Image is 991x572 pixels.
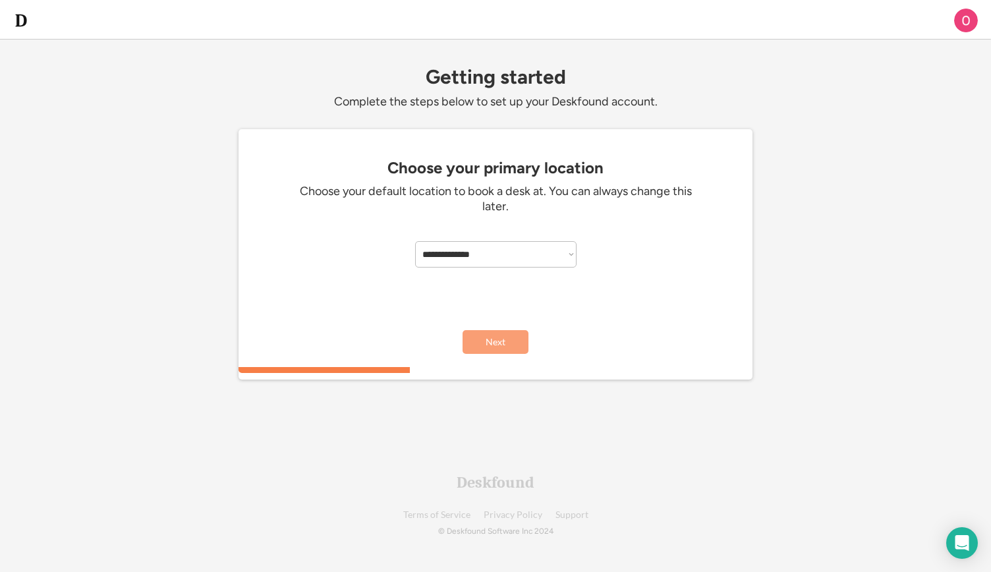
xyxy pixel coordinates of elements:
a: Privacy Policy [484,510,542,520]
a: Support [555,510,588,520]
div: Getting started [239,66,752,88]
div: Choose your primary location [245,159,746,177]
div: Open Intercom Messenger [946,527,978,559]
a: Terms of Service [403,510,470,520]
button: Next [463,330,528,354]
img: d-whitebg.png [13,13,29,28]
div: Deskfound [457,474,534,490]
div: 33.3333333333333% [241,367,755,373]
img: ACg8ocI7G3-31NveUUHCSHsttWbatVcvbWMChFTTpHauSMK5G6JNXQ=s96-c [954,9,978,32]
div: Choose your default location to book a desk at. You can always change this later. [298,184,693,215]
div: Complete the steps below to set up your Deskfound account. [239,94,752,109]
